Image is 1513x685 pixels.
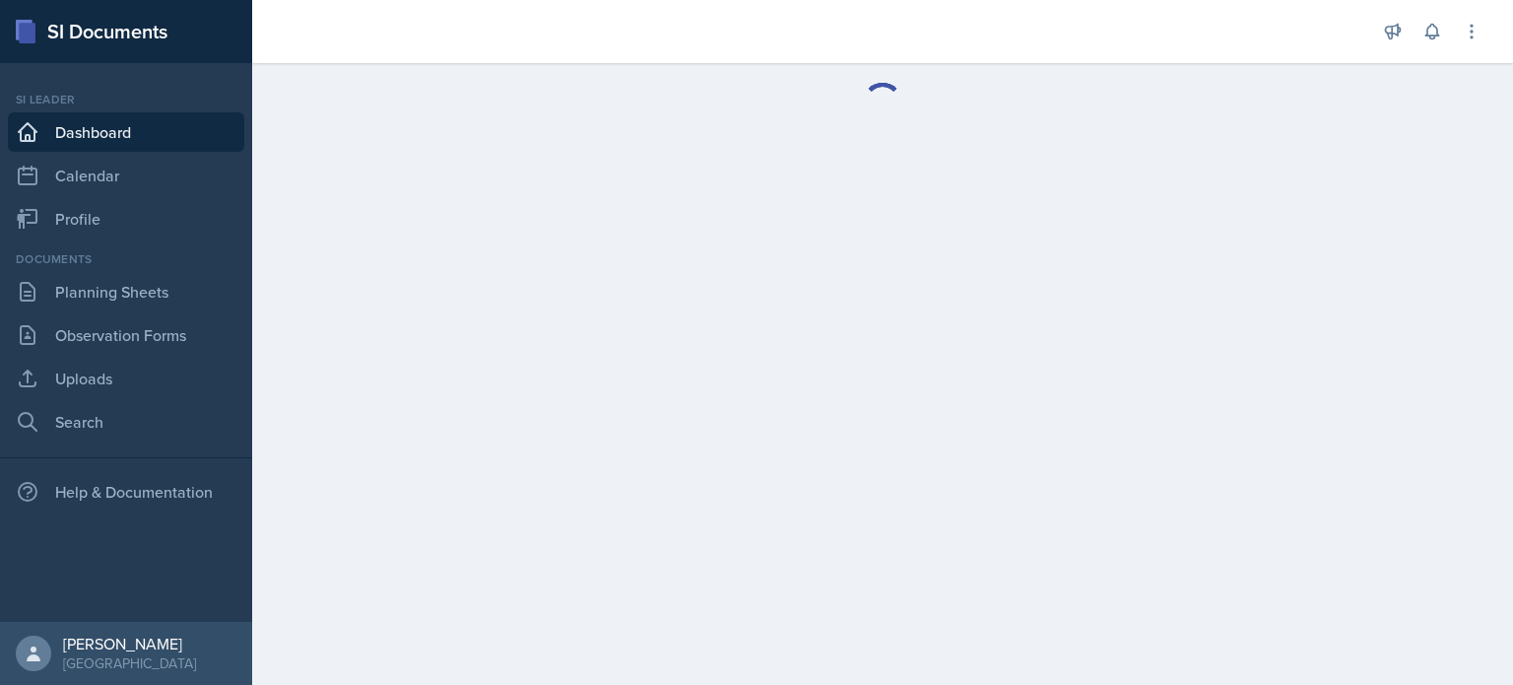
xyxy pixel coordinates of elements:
div: Help & Documentation [8,472,244,512]
a: Planning Sheets [8,272,244,311]
a: Observation Forms [8,315,244,355]
div: [PERSON_NAME] [63,634,196,653]
a: Search [8,402,244,442]
a: Dashboard [8,112,244,152]
a: Calendar [8,156,244,195]
div: Si leader [8,91,244,108]
div: [GEOGRAPHIC_DATA] [63,653,196,673]
a: Uploads [8,359,244,398]
div: Documents [8,250,244,268]
a: Profile [8,199,244,239]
